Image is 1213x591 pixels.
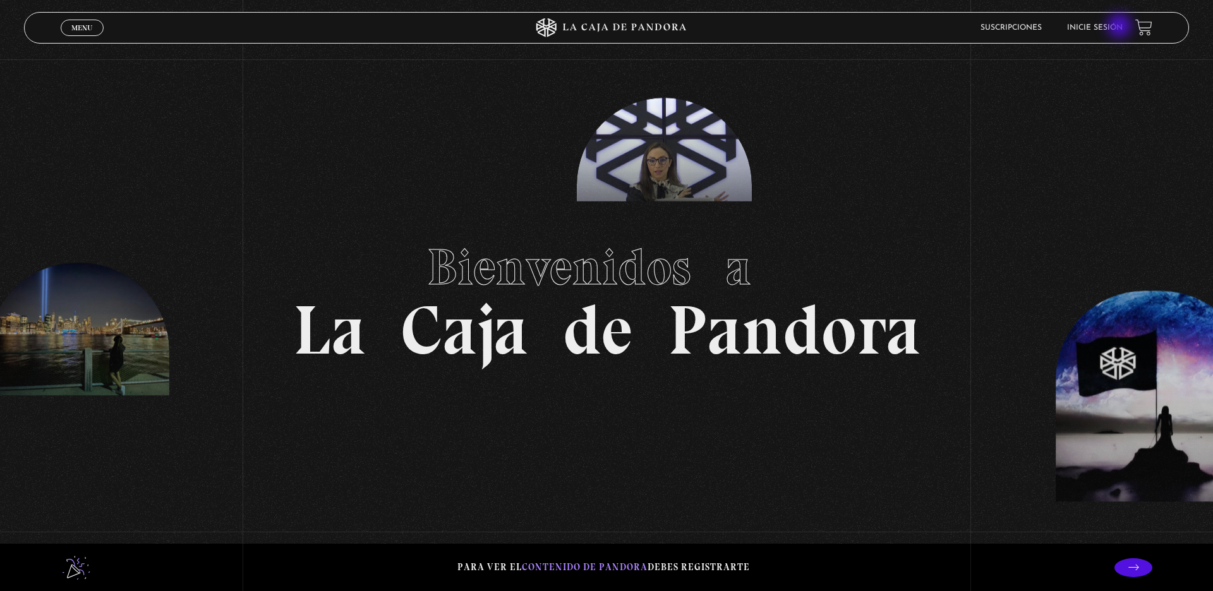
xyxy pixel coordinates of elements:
[293,226,920,365] h1: La Caja de Pandora
[68,35,97,44] span: Cerrar
[1135,19,1152,36] a: View your shopping cart
[427,237,786,297] span: Bienvenidos a
[1067,24,1123,32] a: Inicie sesión
[71,24,92,32] span: Menu
[522,561,648,573] span: contenido de Pandora
[457,559,750,576] p: Para ver el debes registrarte
[981,24,1042,32] a: Suscripciones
